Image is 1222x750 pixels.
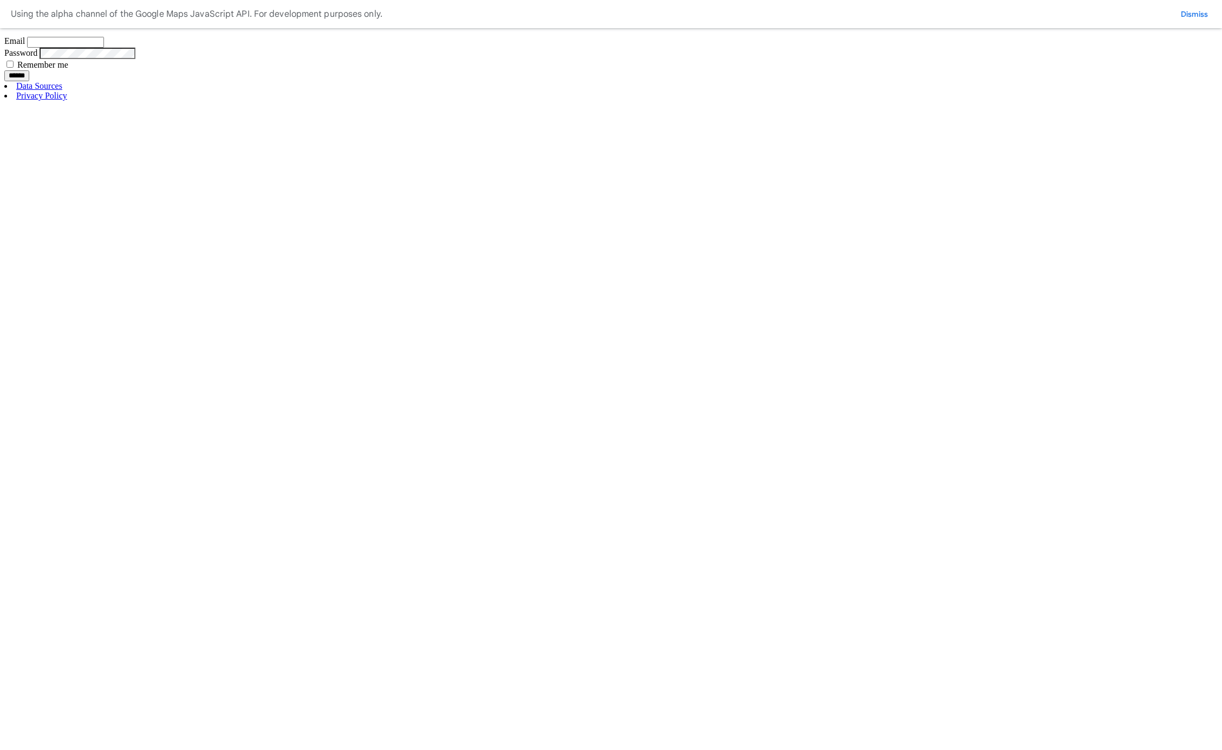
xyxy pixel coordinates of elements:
label: Password [4,48,37,57]
button: Dismiss [1178,9,1211,19]
a: Privacy Policy [16,91,67,100]
div: Using the alpha channel of the Google Maps JavaScript API. For development purposes only. [11,6,382,22]
a: Data Sources [16,81,62,90]
label: Remember me [17,60,68,69]
label: Email [4,36,25,45]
